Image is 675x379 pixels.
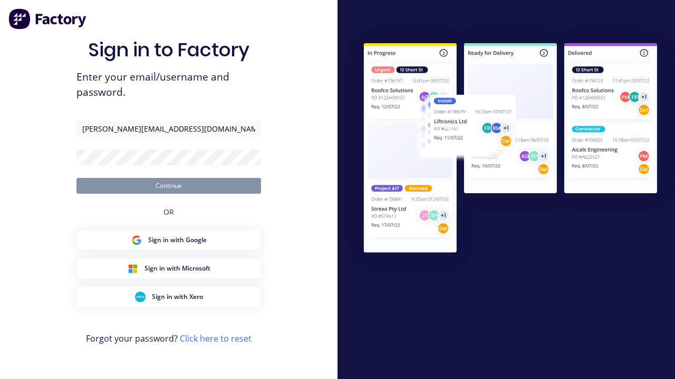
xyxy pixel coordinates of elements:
span: Sign in with Microsoft [144,264,210,273]
button: Xero Sign inSign in with Xero [76,287,261,307]
img: Factory [8,8,88,29]
span: Sign in with Google [148,235,207,245]
img: Google Sign in [131,235,142,245]
div: OR [163,194,174,230]
input: Email/Username [76,121,261,137]
button: Google Sign inSign in with Google [76,230,261,250]
span: Forgot your password? [86,332,252,345]
span: Enter your email/username and password. [76,69,261,100]
img: Sign in [346,27,675,272]
span: Sign in with Xero [152,292,203,302]
button: Continue [76,178,261,194]
img: Xero Sign in [135,292,146,302]
button: Microsoft Sign inSign in with Microsoft [76,258,261,278]
a: Click here to reset [180,333,252,344]
img: Microsoft Sign in [128,263,138,274]
h1: Sign in to Factory [88,38,249,61]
